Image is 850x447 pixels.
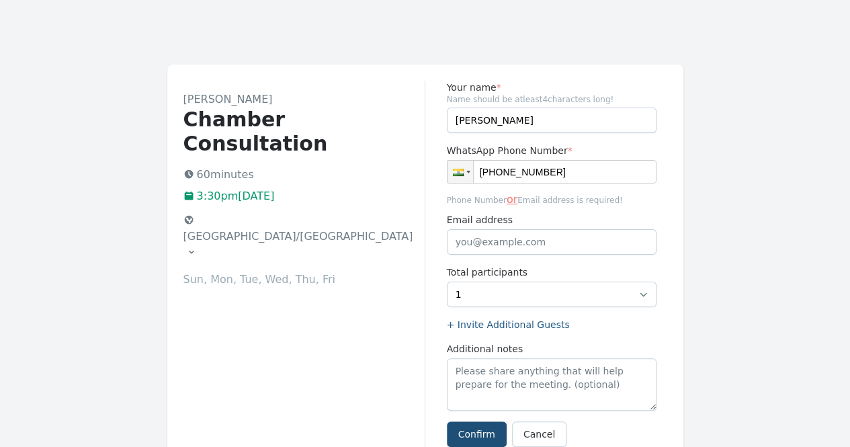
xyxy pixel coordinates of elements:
span: Name should be atleast 4 characters long! [447,94,656,105]
span: Phone Number Email address is required! [447,192,656,208]
p: 60 minutes [183,167,425,183]
p: 3:30pm[DATE] [183,188,425,204]
label: WhatsApp Phone Number [447,144,656,157]
input: you@example.com [447,229,656,255]
h2: [PERSON_NAME] [183,91,425,108]
input: Enter name (required) [447,108,656,133]
a: Cancel [512,421,566,447]
label: Your name [447,81,656,94]
p: Sun, Mon, Tue, Wed, Thu, Fri [183,272,425,288]
button: Confirm [447,421,507,447]
span: or [507,193,517,206]
h1: Chamber Consultation [183,108,425,156]
input: 1 (702) 123-4567 [447,160,656,184]
button: [GEOGRAPHIC_DATA]/[GEOGRAPHIC_DATA] [178,210,419,263]
div: India: + 91 [448,161,473,183]
label: Additional notes [447,342,656,356]
label: Email address [447,213,656,227]
label: Total participants [447,266,656,279]
label: + Invite Additional Guests [447,318,656,331]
